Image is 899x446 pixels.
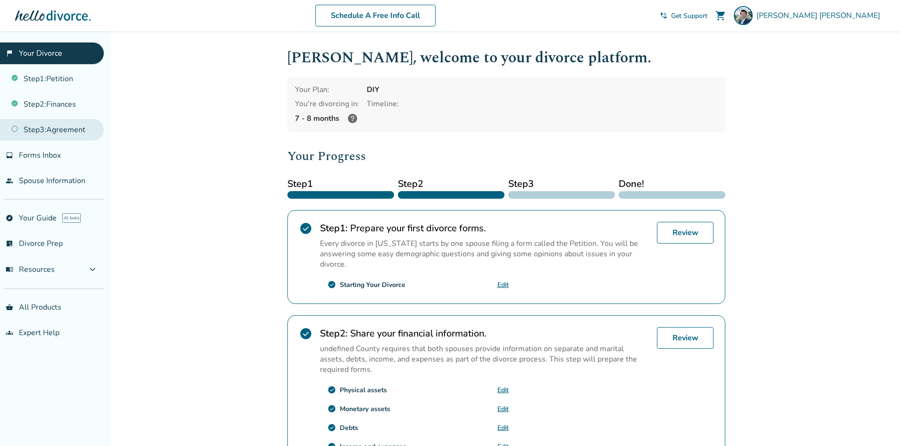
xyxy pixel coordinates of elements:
img: Ryan Thomason [734,6,753,25]
a: Edit [497,423,509,432]
span: Step 1 [287,177,394,191]
span: groups [6,329,13,337]
h2: Your Progress [287,147,725,166]
span: people [6,177,13,185]
a: Edit [497,404,509,413]
div: DIY [367,84,718,95]
span: [PERSON_NAME] [PERSON_NAME] [756,10,884,21]
span: flag_2 [6,50,13,57]
div: Debts [340,423,358,432]
a: Review [657,222,714,244]
div: Your Plan: [295,84,359,95]
h2: Share your financial information. [320,327,649,340]
h2: Prepare your first divorce forms. [320,222,649,235]
div: Physical assets [340,386,387,395]
span: check_circle [328,404,336,413]
a: Edit [497,386,509,395]
a: Review [657,327,714,349]
div: You're divorcing in: [295,99,359,109]
div: Monetary assets [340,404,390,413]
span: check_circle [328,386,336,394]
a: Schedule A Free Info Call [315,5,436,26]
span: menu_book [6,266,13,273]
span: Get Support [671,11,707,20]
iframe: Chat Widget [852,401,899,446]
p: undefined County requires that both spouses provide information on separate and marital assets, d... [320,344,649,375]
div: 7 - 8 months [295,113,359,124]
span: check_circle [328,280,336,289]
span: phone_in_talk [660,12,667,19]
span: Resources [6,264,55,275]
span: shopping_cart [715,10,726,21]
p: Every divorce in [US_STATE] starts by one spouse filing a form called the Petition. You will be a... [320,238,649,269]
strong: Step 2 : [320,327,348,340]
div: Starting Your Divorce [340,280,405,289]
span: AI beta [62,213,81,223]
h1: [PERSON_NAME] , welcome to your divorce platform. [287,46,725,69]
span: Done! [619,177,725,191]
span: Step 3 [508,177,615,191]
span: Step 2 [398,177,504,191]
span: explore [6,214,13,222]
span: check_circle [328,423,336,432]
span: Forms Inbox [19,150,61,160]
span: shopping_basket [6,303,13,311]
span: list_alt_check [6,240,13,247]
span: check_circle [299,222,312,235]
a: Edit [497,280,509,289]
span: inbox [6,151,13,159]
span: expand_more [87,264,98,275]
div: Timeline: [367,99,718,109]
a: phone_in_talkGet Support [660,11,707,20]
strong: Step 1 : [320,222,348,235]
span: check_circle [299,327,312,340]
